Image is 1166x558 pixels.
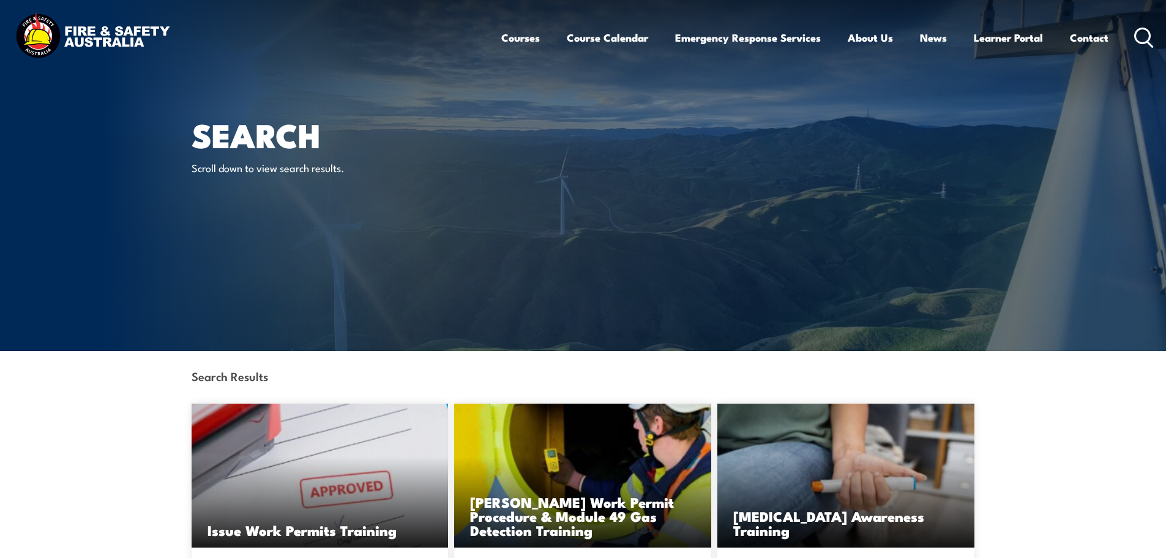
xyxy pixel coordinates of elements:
a: Contact [1070,21,1108,54]
a: Learner Portal [974,21,1043,54]
strong: Search Results [192,368,268,384]
a: [PERSON_NAME] Work Permit Procedure & Module 49 Gas Detection Training [454,404,711,548]
h1: Search [192,120,494,149]
h3: [PERSON_NAME] Work Permit Procedure & Module 49 Gas Detection Training [470,495,695,537]
a: Issue Work Permits Training [192,404,449,548]
h3: Issue Work Permits Training [207,523,433,537]
a: About Us [848,21,893,54]
a: News [920,21,947,54]
h3: [MEDICAL_DATA] Awareness Training [733,509,959,537]
p: Scroll down to view search results. [192,160,415,175]
a: Course Calendar [567,21,648,54]
img: Issue Work Permits [192,404,449,548]
a: [MEDICAL_DATA] Awareness Training [717,404,974,548]
img: Anaphylaxis Awareness TRAINING [717,404,974,548]
img: Santos Work Permit Procedure & Module 49 Gas Detection Training (1) [454,404,711,548]
a: Emergency Response Services [675,21,821,54]
a: Courses [501,21,540,54]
